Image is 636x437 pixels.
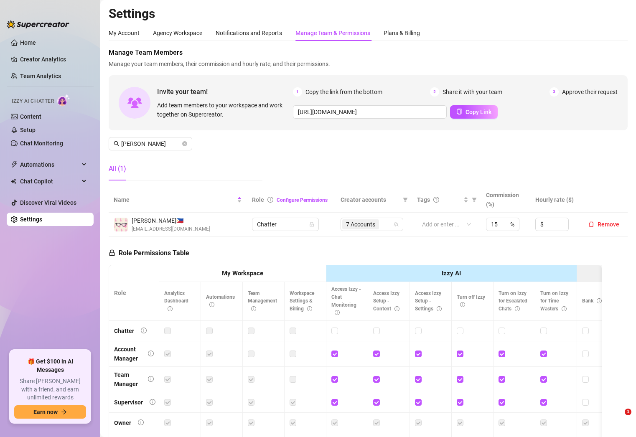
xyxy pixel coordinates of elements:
span: Name [114,195,235,204]
span: Remove [598,221,619,228]
span: info-circle [597,298,602,303]
a: Creator Analytics [20,53,87,66]
img: logo-BBDzfeDw.svg [7,20,69,28]
span: info-circle [209,302,214,307]
span: Access Izzy - Chat Monitoring [331,286,361,316]
span: team [394,222,399,227]
strong: My Workspace [222,269,263,277]
th: Role [109,265,159,321]
span: info-circle [460,302,465,307]
span: lock [309,222,314,227]
span: Role [252,196,264,203]
span: info-circle [251,306,256,311]
span: Approve their request [562,87,618,97]
button: Copy Link [450,105,498,119]
span: info-circle [307,306,312,311]
strong: Izzy AI [442,269,461,277]
span: Izzy AI Chatter [12,97,54,105]
th: Commission (%) [481,187,530,213]
span: 1 [625,409,631,415]
span: info-circle [394,306,399,311]
span: Share [PERSON_NAME] with a friend, and earn unlimited rewards [14,377,86,402]
span: Earn now [33,409,58,415]
span: Copy Link [466,109,491,115]
span: 7 Accounts [346,220,375,229]
span: Bank [582,298,602,304]
div: Chatter [114,326,134,335]
img: Chat Copilot [11,178,16,184]
span: Turn on Izzy for Time Wasters [540,290,568,312]
div: Plans & Billing [384,28,420,38]
span: arrow-right [61,409,67,415]
span: info-circle [141,328,147,333]
div: Owner [114,418,131,427]
button: close-circle [182,141,187,146]
span: filter [470,193,478,206]
div: All (1) [109,164,126,174]
a: Discover Viral Videos [20,199,76,206]
span: filter [403,197,408,202]
span: Turn off Izzy [457,294,485,308]
a: Configure Permissions [277,197,328,203]
h2: Settings [109,6,628,22]
span: info-circle [138,419,144,425]
span: 🎁 Get $100 in AI Messages [14,358,86,374]
iframe: Intercom live chat [608,409,628,429]
span: filter [472,197,477,202]
span: [EMAIL_ADDRESS][DOMAIN_NAME] [132,225,210,233]
span: Add team members to your workspace and work together on Supercreator. [157,101,290,119]
span: info-circle [150,399,155,405]
span: thunderbolt [11,161,18,168]
span: Copy the link from the bottom [305,87,382,97]
span: info-circle [562,306,567,311]
span: 3 [550,87,559,97]
span: delete [588,221,594,227]
span: Tags [417,195,430,204]
span: filter [401,193,410,206]
span: info-circle [148,351,154,356]
img: Alexandra Latorre [114,218,128,231]
button: Remove [585,219,623,229]
button: Earn nowarrow-right [14,405,86,419]
span: Share it with your team [443,87,502,97]
span: info-circle [267,197,273,203]
span: 2 [430,87,439,97]
span: copy [456,109,462,114]
div: Account Manager [114,345,141,363]
span: info-circle [335,310,340,315]
span: Access Izzy Setup - Settings [415,290,442,312]
a: Chat Monitoring [20,140,63,147]
span: Chat Copilot [20,175,79,188]
span: Analytics Dashboard [164,290,188,312]
span: 1 [293,87,302,97]
span: lock [109,249,115,256]
div: Notifications and Reports [216,28,282,38]
div: Agency Workspace [153,28,202,38]
div: Team Manager [114,370,141,389]
span: Manage your team members, their commission and hourly rate, and their permissions. [109,59,628,69]
span: info-circle [148,376,154,382]
span: Manage Team Members [109,48,628,58]
a: Team Analytics [20,73,61,79]
a: Settings [20,216,42,223]
span: Automations [206,294,235,308]
a: Content [20,113,41,120]
span: search [114,141,120,147]
a: Setup [20,127,36,133]
span: Turn on Izzy for Escalated Chats [499,290,527,312]
span: [PERSON_NAME] 🇵🇭 [132,216,210,225]
span: Team Management [248,290,277,312]
div: Manage Team & Permissions [295,28,370,38]
span: 7 Accounts [342,219,379,229]
span: question-circle [433,197,439,203]
th: Name [109,187,247,213]
span: Automations [20,158,79,171]
a: Home [20,39,36,46]
span: Chatter [257,218,314,231]
span: Access Izzy Setup - Content [373,290,399,312]
h5: Role Permissions Table [109,248,189,258]
input: Search members [121,139,181,148]
span: Workspace Settings & Billing [290,290,314,312]
span: Invite your team! [157,86,293,97]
